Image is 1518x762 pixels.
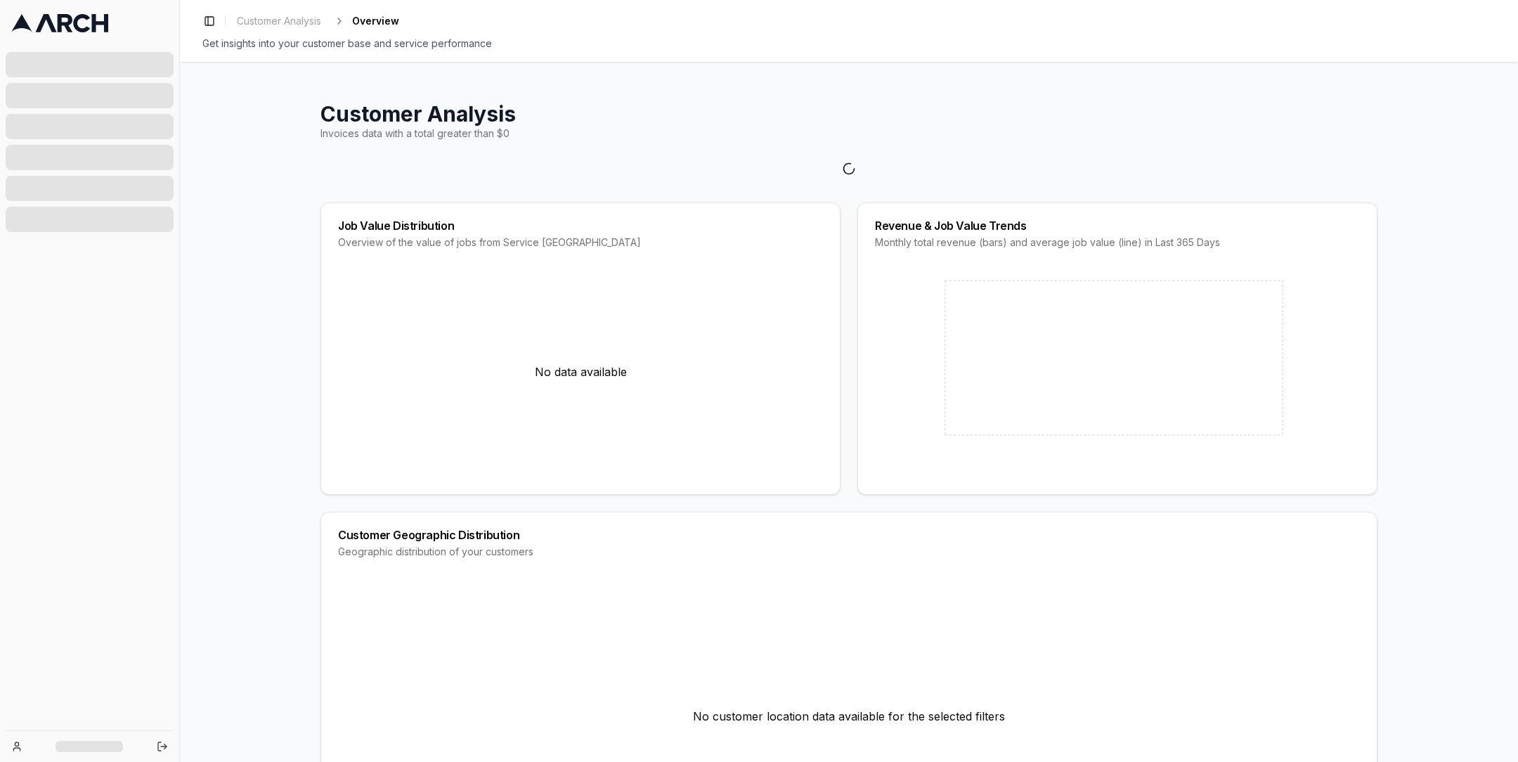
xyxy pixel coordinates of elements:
[320,101,1377,127] h1: Customer Analysis
[320,127,1377,141] div: Invoices data with a total greater than $0
[231,11,327,31] a: Customer Analysis
[338,235,823,250] div: Overview of the value of jobs from Service [GEOGRAPHIC_DATA]
[338,545,1360,559] div: Geographic distribution of your customers
[231,11,399,31] nav: breadcrumb
[875,220,1360,231] div: Revenue & Job Value Trends
[202,37,1496,51] div: Get insights into your customer base and service performance
[352,14,399,28] span: Overview
[338,220,823,231] div: Job Value Distribution
[338,266,823,477] div: No data available
[153,737,172,756] button: Log out
[875,235,1360,250] div: Monthly total revenue (bars) and average job value (line) in Last 365 Days
[338,529,1360,541] div: Customer Geographic Distribution
[237,14,321,28] span: Customer Analysis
